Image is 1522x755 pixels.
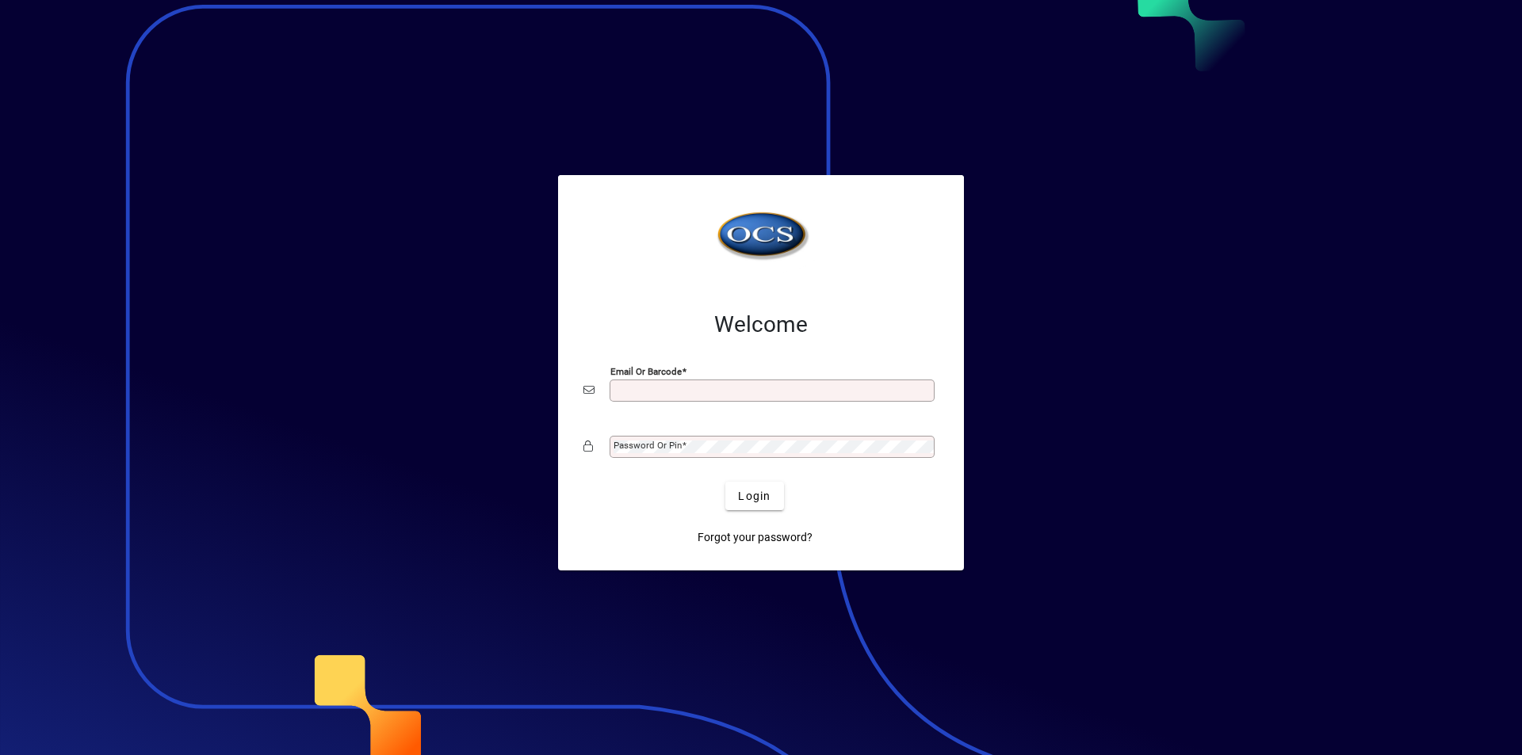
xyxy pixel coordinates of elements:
[698,529,813,546] span: Forgot your password?
[725,482,783,510] button: Login
[583,311,939,338] h2: Welcome
[691,523,819,551] a: Forgot your password?
[610,366,682,377] mat-label: Email or Barcode
[614,440,682,451] mat-label: Password or Pin
[738,488,771,505] span: Login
